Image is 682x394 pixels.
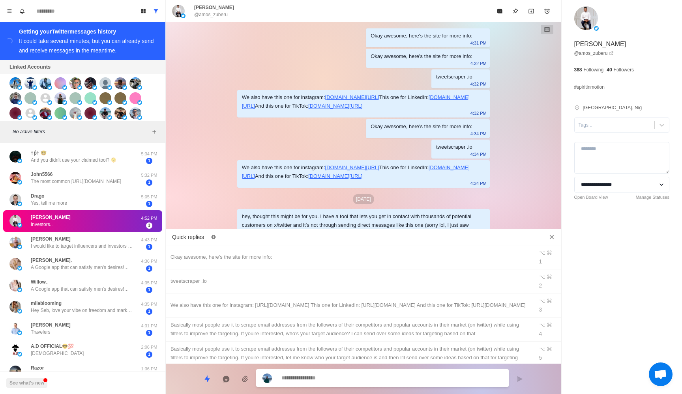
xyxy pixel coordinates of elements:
[77,85,82,90] img: picture
[107,100,112,105] img: picture
[39,107,51,119] img: picture
[170,277,529,286] div: tweetscraper .io
[574,6,598,30] img: picture
[19,27,156,36] div: Getting your Twitter messages history
[523,3,539,19] button: Archive
[32,100,37,105] img: picture
[69,107,81,119] img: picture
[139,301,159,308] p: 4:35 PM
[545,231,558,243] button: Close quick replies
[9,194,21,205] img: picture
[31,171,52,178] p: John5566
[470,109,487,118] p: 4:32 PM
[114,107,126,119] img: picture
[99,77,111,89] img: picture
[207,231,220,243] button: Edit quick replies
[54,77,66,89] img: picture
[139,194,159,200] p: 5:05 PM
[139,258,159,265] p: 4:36 PM
[17,180,22,185] img: picture
[84,92,96,104] img: picture
[32,115,37,120] img: picture
[512,371,528,387] button: Send message
[122,115,127,120] img: picture
[539,273,556,290] div: ⌥ ⌘ 2
[146,308,152,315] span: 1
[614,66,634,73] p: Followers
[17,100,22,105] img: picture
[17,288,22,292] img: picture
[371,32,472,40] div: Okay awesome, here's the site for more info:
[24,92,36,104] img: picture
[574,39,626,49] p: [PERSON_NAME]
[137,5,150,17] button: Board View
[17,331,22,335] img: picture
[146,201,152,207] span: 1
[194,4,234,11] p: [PERSON_NAME]
[146,158,152,164] span: 1
[9,107,21,119] img: picture
[470,179,487,188] p: 4:34 PM
[129,107,141,119] img: picture
[574,83,605,91] p: #spiritinmotion
[31,157,116,164] p: And you didn't use your claimed tool? 🫠
[237,371,253,387] button: Add media
[9,323,21,334] img: picture
[77,115,82,120] img: picture
[31,307,133,314] p: Hey Seb, love your vibe on freedom and marketing! What's your favorite part about building your o...
[31,257,75,264] p: [PERSON_NAME]、
[9,280,21,291] img: picture
[371,52,472,61] div: Okay awesome, here's the site for more info:
[31,178,121,185] p: The most common [URL][DOMAIN_NAME]
[9,258,21,270] img: picture
[92,100,97,105] img: picture
[9,301,21,313] img: picture
[170,301,529,310] div: We also have this one for instagram: [URL][DOMAIN_NAME] This one for LinkedIn: [URL][DOMAIN_NAME]...
[17,266,22,271] img: picture
[649,362,673,386] div: Open chat
[69,77,81,89] img: picture
[84,107,96,119] img: picture
[139,151,159,157] p: 5:34 PM
[39,77,51,89] img: picture
[139,366,159,372] p: 1:36 PM
[242,93,472,110] div: We also have this one for instagram: This one for LinkedIn: And this one for TikTok:
[470,129,487,138] p: 4:34 PM
[146,179,152,186] span: 1
[539,321,556,338] div: ⌥ ⌘ 4
[607,66,612,73] p: 40
[181,13,185,18] img: picture
[31,278,51,286] p: Willow、
[24,77,36,89] img: picture
[146,265,152,272] span: 1
[31,343,74,350] p: A.D OFFICIAL😎💯
[470,59,487,68] p: 4:32 PM
[9,215,21,227] img: picture
[139,215,159,222] p: 4:52 PM
[84,77,96,89] img: picture
[325,94,379,100] a: [DOMAIN_NAME][URL]
[139,280,159,286] p: 4:35 PM
[508,3,523,19] button: Pin
[99,92,111,104] img: picture
[584,66,604,73] p: Following
[436,73,472,81] div: tweetscraper .io
[54,107,66,119] img: picture
[62,115,67,120] img: picture
[139,344,159,351] p: 2:06 PM
[6,378,47,388] button: See what's new
[146,222,152,229] span: 3
[9,172,21,184] img: picture
[470,150,487,159] p: 4:34 PM
[139,323,159,329] p: 4:31 PM
[539,248,556,266] div: ⌥ ⌘ 1
[9,92,21,104] img: picture
[9,151,21,162] img: picture
[436,143,472,151] div: tweetscraper .io
[17,202,22,206] img: picture
[492,3,508,19] button: Mark as read
[199,371,215,387] button: Quick replies
[539,3,555,19] button: Add reminder
[262,373,272,383] img: picture
[13,128,150,135] p: No active filters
